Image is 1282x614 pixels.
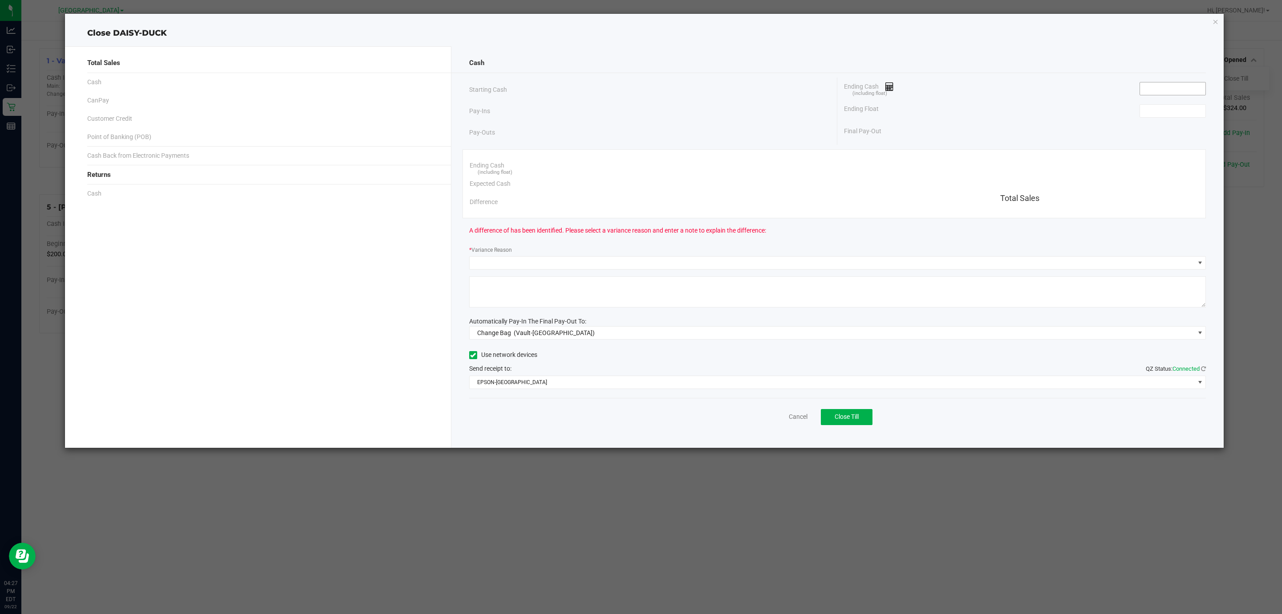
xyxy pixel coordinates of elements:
[469,226,766,235] span: A difference of has been identified. Please select a variance reason and enter a note to explain ...
[469,318,586,325] span: Automatically Pay-In The Final Pay-Out To:
[469,128,495,137] span: Pay-Outs
[1172,365,1200,372] span: Connected
[470,161,504,170] span: Ending Cash
[469,246,512,254] label: Variance Reason
[87,165,433,184] div: Returns
[514,329,595,336] span: (Vault-[GEOGRAPHIC_DATA])
[844,127,881,136] span: Final Pay-Out
[835,413,859,420] span: Close Till
[469,106,490,116] span: Pay-Ins
[789,412,807,422] a: Cancel
[87,114,132,123] span: Customer Credit
[469,85,507,94] span: Starting Cash
[821,409,872,425] button: Close Till
[469,365,511,372] span: Send receipt to:
[87,132,151,142] span: Point of Banking (POB)
[477,329,511,336] span: Change Bag
[1000,193,1039,203] span: Total Sales
[87,151,189,160] span: Cash Back from Electronic Payments
[87,58,120,68] span: Total Sales
[9,543,36,569] iframe: Resource center
[844,104,879,118] span: Ending Float
[470,197,498,207] span: Difference
[65,27,1224,39] div: Close DAISY-DUCK
[1146,365,1206,372] span: QZ Status:
[87,189,101,198] span: Cash
[852,90,887,98] span: (including float)
[469,350,537,360] label: Use network devices
[478,169,512,176] span: (including float)
[469,58,484,68] span: Cash
[470,376,1195,389] span: EPSON-[GEOGRAPHIC_DATA]
[844,82,894,95] span: Ending Cash
[87,96,109,105] span: CanPay
[470,179,511,188] span: Expected Cash
[87,78,101,87] span: Cash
